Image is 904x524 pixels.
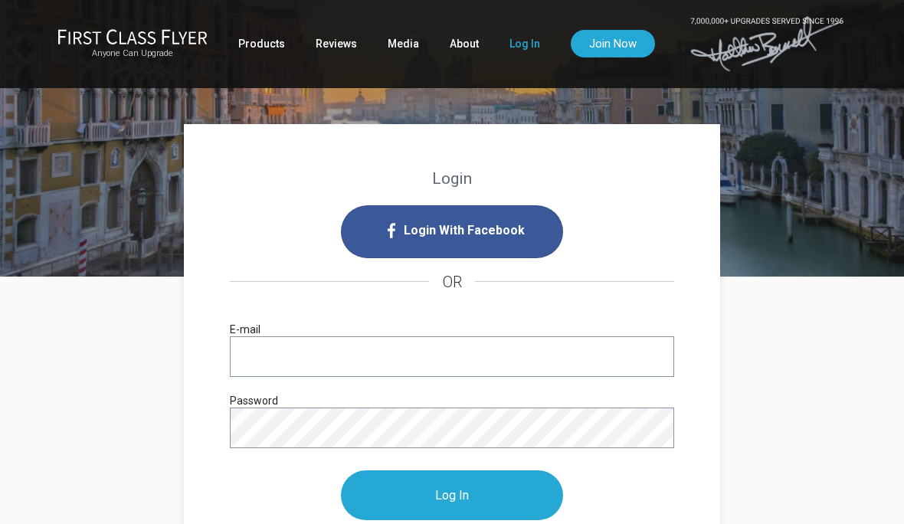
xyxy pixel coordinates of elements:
[230,392,278,409] label: Password
[341,470,563,520] input: Log In
[230,258,674,306] h4: OR
[57,48,208,59] small: Anyone Can Upgrade
[509,30,540,57] a: Log In
[316,30,357,57] a: Reviews
[57,28,208,44] img: First Class Flyer
[571,30,655,57] a: Join Now
[230,321,260,338] label: E-mail
[404,218,525,243] span: Login With Facebook
[432,169,472,188] strong: Login
[388,30,419,57] a: Media
[450,30,479,57] a: About
[238,30,285,57] a: Products
[341,205,563,258] i: Login with Facebook
[57,28,208,59] a: First Class FlyerAnyone Can Upgrade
